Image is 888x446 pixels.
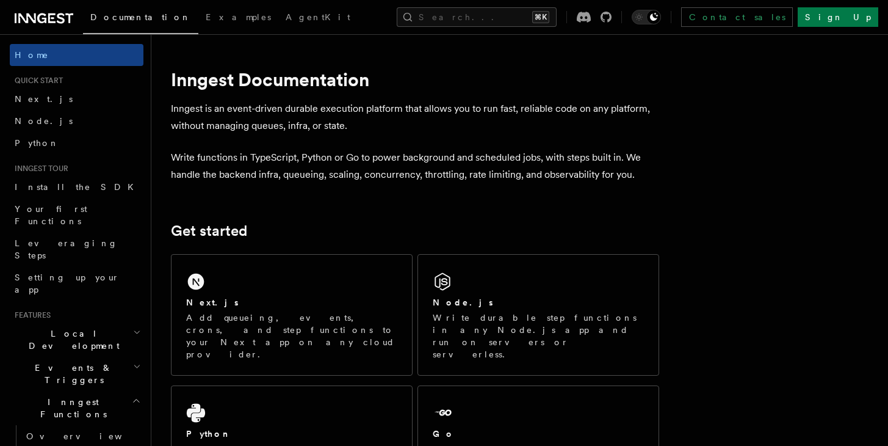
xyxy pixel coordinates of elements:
[10,44,143,66] a: Home
[206,12,271,22] span: Examples
[186,312,397,360] p: Add queueing, events, crons, and step functions to your Next app on any cloud provider.
[90,12,191,22] span: Documentation
[15,116,73,126] span: Node.js
[10,198,143,232] a: Your first Functions
[171,149,659,183] p: Write functions in TypeScript, Python or Go to power background and scheduled jobs, with steps bu...
[198,4,278,33] a: Examples
[15,94,73,104] span: Next.js
[10,176,143,198] a: Install the SDK
[186,428,231,440] h2: Python
[433,296,493,309] h2: Node.js
[10,232,143,266] a: Leveraging Steps
[10,357,143,391] button: Events & Triggers
[10,110,143,132] a: Node.js
[15,49,49,61] span: Home
[681,7,793,27] a: Contact sales
[532,11,549,23] kbd: ⌘K
[15,182,141,192] span: Install the SDK
[632,10,661,24] button: Toggle dark mode
[83,4,198,34] a: Documentation
[171,222,247,239] a: Get started
[798,7,878,27] a: Sign Up
[10,164,68,174] span: Inngest tour
[10,76,63,86] span: Quick start
[278,4,358,33] a: AgentKit
[10,362,133,386] span: Events & Triggers
[26,431,152,441] span: Overview
[186,296,239,309] h2: Next.js
[433,428,455,440] h2: Go
[10,327,133,352] span: Local Development
[171,254,413,376] a: Next.jsAdd queueing, events, crons, and step functions to your Next app on any cloud provider.
[15,272,120,294] span: Setting up your app
[171,100,659,134] p: Inngest is an event-driven durable execution platform that allows you to run fast, reliable code ...
[15,238,118,260] span: Leveraging Steps
[10,88,143,110] a: Next.js
[10,396,132,420] span: Inngest Functions
[10,266,143,301] a: Setting up your app
[171,68,659,90] h1: Inngest Documentation
[15,204,87,226] span: Your first Functions
[10,323,143,357] button: Local Development
[433,312,644,360] p: Write durable step functions in any Node.js app and run on servers or serverless.
[286,12,350,22] span: AgentKit
[15,138,59,148] span: Python
[10,310,51,320] span: Features
[417,254,659,376] a: Node.jsWrite durable step functions in any Node.js app and run on servers or serverless.
[10,132,143,154] a: Python
[10,391,143,425] button: Inngest Functions
[397,7,557,27] button: Search...⌘K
